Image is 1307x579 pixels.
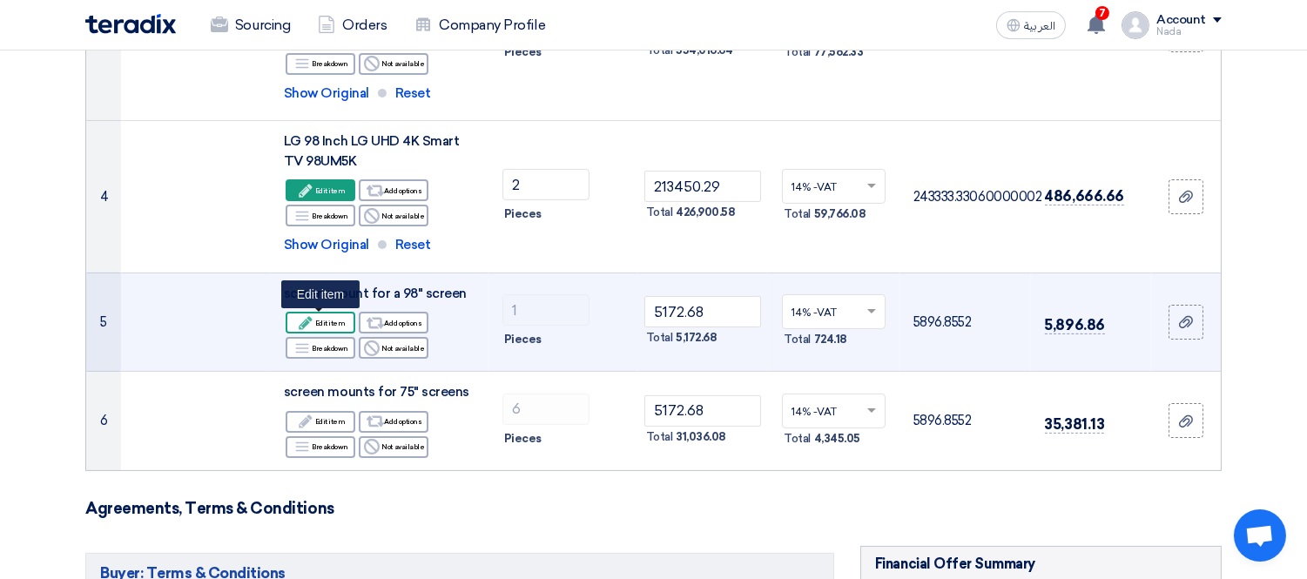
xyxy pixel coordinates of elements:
[782,294,886,329] ng-select: VAT
[359,411,428,433] div: Add options
[646,42,673,59] span: Total
[899,121,1031,273] td: 243333.33060000002
[814,430,860,448] span: 4,345.05
[281,280,360,308] div: Edit item
[286,411,355,433] div: Edit item
[401,6,559,44] a: Company Profile
[359,179,428,201] div: Add options
[286,53,355,75] div: Breakdown
[502,394,589,425] input: RFQ_STEP1.ITEMS.2.AMOUNT_TITLE
[1095,6,1109,20] span: 7
[286,179,355,201] div: Edit item
[1024,20,1055,32] span: العربية
[286,205,355,226] div: Breakdown
[284,384,469,400] span: screen mounts for 75" screens
[676,204,735,221] span: 426,900.58
[284,84,369,104] span: Show Original
[502,169,589,200] input: RFQ_STEP1.ITEMS.2.AMOUNT_TITLE
[875,554,1035,575] div: Financial Offer Summary
[504,331,542,348] span: Pieces
[644,395,762,427] input: Unit Price
[1122,11,1149,39] img: profile_test.png
[359,436,428,458] div: Not available
[85,499,1222,518] h3: Agreements, Terms & Conditions
[504,205,542,223] span: Pieces
[1045,415,1105,434] span: 35,381.13
[359,337,428,359] div: Not available
[784,205,811,223] span: Total
[644,171,762,202] input: Unit Price
[899,273,1031,372] td: 5896.8552
[899,372,1031,470] td: 5896.8552
[86,273,121,372] td: 5
[646,204,673,221] span: Total
[286,436,355,458] div: Breakdown
[1156,27,1222,37] div: Nada
[359,53,428,75] div: Not available
[197,6,304,44] a: Sourcing
[814,331,847,348] span: 724.18
[644,296,762,327] input: Unit Price
[86,372,121,470] td: 6
[676,329,717,347] span: 5,172.68
[1234,509,1286,562] div: Open chat
[646,428,673,446] span: Total
[814,205,866,223] span: 59,766.08
[395,84,431,104] span: Reset
[784,331,811,348] span: Total
[86,121,121,273] td: 4
[504,430,542,448] span: Pieces
[1045,316,1105,334] span: 5,896.86
[304,6,401,44] a: Orders
[284,235,369,255] span: Show Original
[784,44,811,61] span: Total
[676,42,732,59] span: 554,016.64
[502,294,589,326] input: RFQ_STEP1.ITEMS.2.AMOUNT_TITLE
[286,312,355,333] div: Edit item
[646,329,673,347] span: Total
[782,169,886,204] ng-select: VAT
[814,44,864,61] span: 77,562.33
[85,14,176,34] img: Teradix logo
[676,428,726,446] span: 31,036.08
[359,312,428,333] div: Add options
[784,430,811,448] span: Total
[996,11,1066,39] button: العربية
[286,337,355,359] div: Breakdown
[1045,187,1124,205] span: 486,666.66
[1156,13,1206,28] div: Account
[284,286,467,301] span: screen mount for a 98" screen
[782,394,886,428] ng-select: VAT
[359,205,428,226] div: Not available
[395,235,431,255] span: Reset
[284,131,475,171] div: LG 98 Inch LG UHD 4K Smart TV 98UM5K
[504,44,542,61] span: Pieces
